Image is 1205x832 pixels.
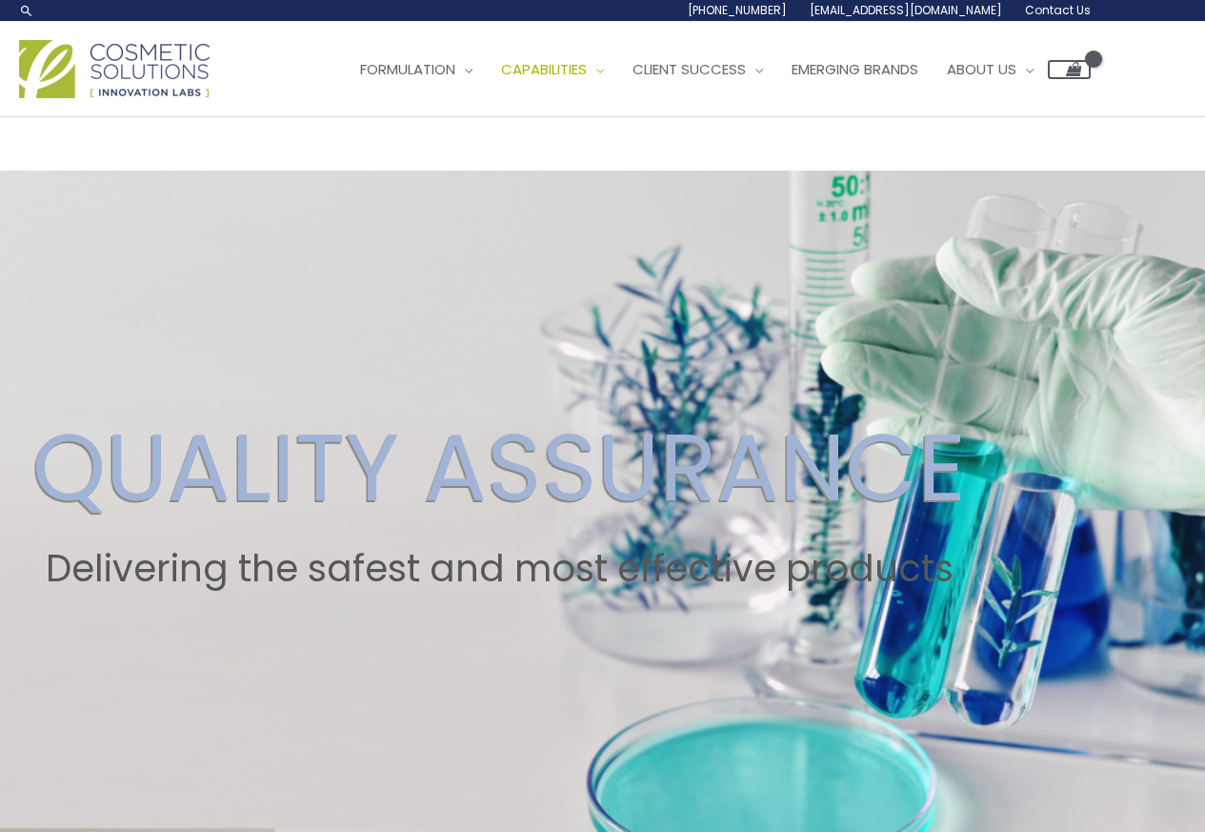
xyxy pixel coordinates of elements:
[792,59,918,79] span: Emerging Brands
[777,41,933,98] a: Emerging Brands
[32,412,966,524] h2: QUALITY ASSURANCE
[331,41,1091,98] nav: Site Navigation
[1025,2,1091,18] span: Contact Us
[346,41,487,98] a: Formulation
[618,41,777,98] a: Client Success
[633,59,746,79] span: Client Success
[19,40,210,98] img: Cosmetic Solutions Logo
[501,59,587,79] span: Capabilities
[688,2,787,18] span: [PHONE_NUMBER]
[32,547,966,591] h2: Delivering the safest and most effective products
[810,2,1002,18] span: [EMAIL_ADDRESS][DOMAIN_NAME]
[487,41,618,98] a: Capabilities
[933,41,1048,98] a: About Us
[360,59,455,79] span: Formulation
[1048,60,1091,79] a: View Shopping Cart, empty
[19,3,34,18] a: Search icon link
[947,59,1016,79] span: About Us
